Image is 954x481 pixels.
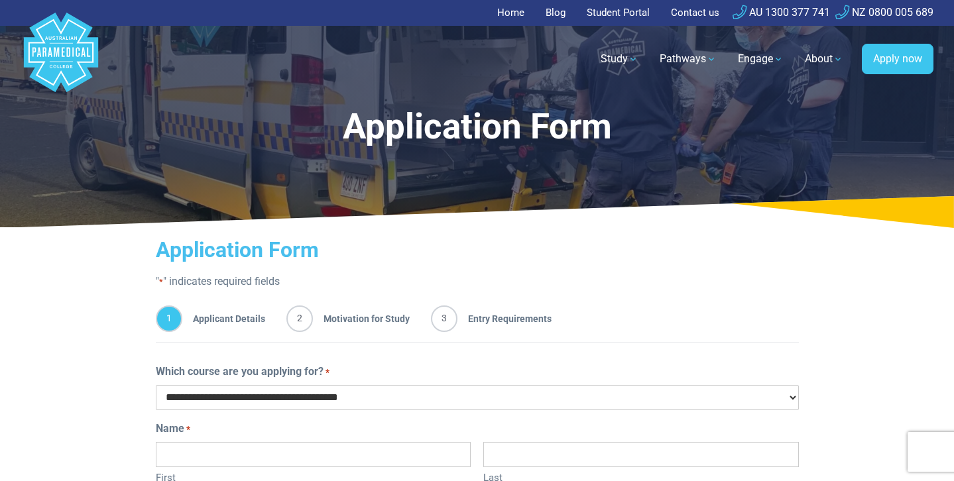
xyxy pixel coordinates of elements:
span: Entry Requirements [457,305,552,332]
h1: Application Form [135,106,819,148]
legend: Name [156,421,799,437]
a: Study [593,40,646,78]
span: 1 [156,305,182,332]
span: Motivation for Study [313,305,410,332]
a: Pathways [652,40,725,78]
a: Apply now [862,44,933,74]
label: Which course are you applying for? [156,364,329,380]
span: Applicant Details [182,305,265,332]
p: " " indicates required fields [156,274,799,290]
a: Engage [730,40,792,78]
h2: Application Form [156,237,799,262]
span: 2 [286,305,313,332]
a: Australian Paramedical College [21,26,101,93]
a: AU 1300 377 741 [733,6,830,19]
span: 3 [431,305,457,332]
a: NZ 0800 005 689 [835,6,933,19]
a: About [797,40,851,78]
